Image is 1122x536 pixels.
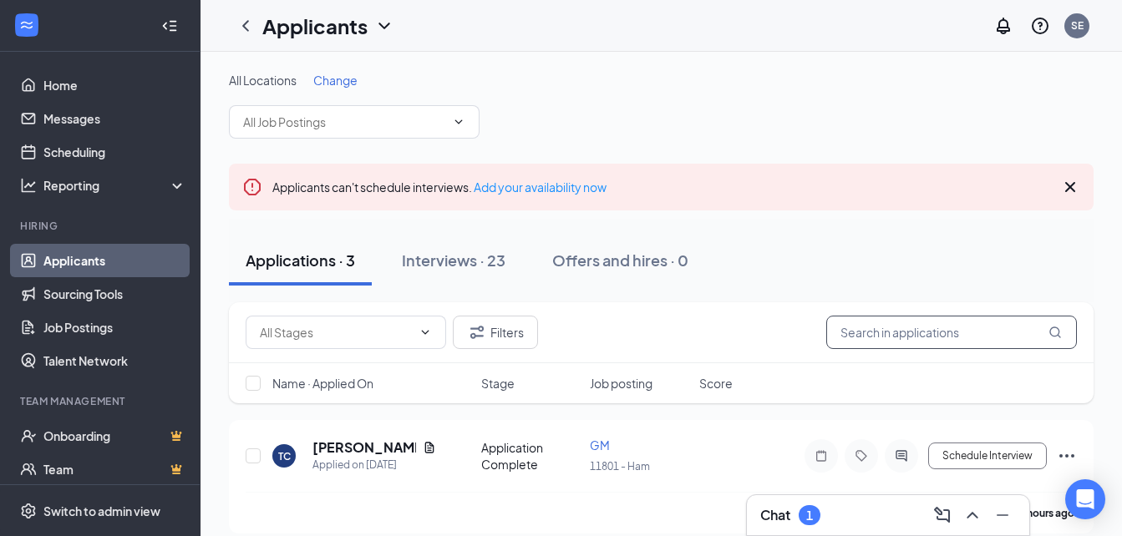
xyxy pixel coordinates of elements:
[260,323,412,341] input: All Stages
[43,453,186,486] a: TeamCrown
[993,505,1013,525] svg: Minimize
[43,503,160,519] div: Switch to admin view
[419,326,432,339] svg: ChevronDown
[1065,479,1105,519] div: Open Intercom Messenger
[1071,18,1084,33] div: SE
[699,375,733,392] span: Score
[928,442,1047,469] button: Schedule Interview
[262,12,368,40] h1: Applicants
[161,18,178,34] svg: Collapse
[43,344,186,377] a: Talent Network
[993,16,1013,36] svg: Notifications
[467,322,487,342] svg: Filter
[272,180,607,195] span: Applicants can't schedule interviews.
[1048,326,1062,339] svg: MagnifyingGlass
[932,505,952,525] svg: ComposeMessage
[243,113,445,131] input: All Job Postings
[272,375,373,392] span: Name · Applied On
[959,502,986,528] button: ChevronUp
[891,449,911,463] svg: ActiveChat
[1013,507,1074,519] b: 15 hours ago
[851,449,871,463] svg: Tag
[43,419,186,453] a: OnboardingCrown
[20,503,37,519] svg: Settings
[402,250,505,271] div: Interviews · 23
[20,394,183,408] div: Team Management
[246,250,355,271] div: Applications · 3
[43,102,186,135] a: Messages
[18,17,35,33] svg: WorkstreamLogo
[929,502,956,528] button: ComposeMessage
[313,73,358,88] span: Change
[20,219,183,233] div: Hiring
[278,449,291,463] div: TC
[760,506,790,524] h3: Chat
[312,438,416,457] h5: [PERSON_NAME]
[423,441,436,454] svg: Document
[43,68,186,102] a: Home
[43,311,186,344] a: Job Postings
[962,505,982,525] svg: ChevronUp
[1057,446,1077,466] svg: Ellipses
[590,460,650,473] span: 11801 - Ham
[229,73,297,88] span: All Locations
[552,250,688,271] div: Offers and hires · 0
[474,180,607,195] a: Add your availability now
[1060,177,1080,197] svg: Cross
[590,375,652,392] span: Job posting
[989,502,1016,528] button: Minimize
[312,457,436,473] div: Applied on [DATE]
[43,135,186,169] a: Scheduling
[43,177,187,194] div: Reporting
[481,439,581,473] div: Application Complete
[43,244,186,277] a: Applicants
[452,115,465,129] svg: ChevronDown
[43,277,186,311] a: Sourcing Tools
[20,177,37,194] svg: Analysis
[242,177,262,197] svg: Error
[826,316,1077,349] input: Search in applications
[811,449,831,463] svg: Note
[236,16,256,36] svg: ChevronLeft
[453,316,538,349] button: Filter Filters
[590,437,610,453] span: GM
[1030,16,1050,36] svg: QuestionInfo
[806,508,813,523] div: 1
[481,375,515,392] span: Stage
[374,16,394,36] svg: ChevronDown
